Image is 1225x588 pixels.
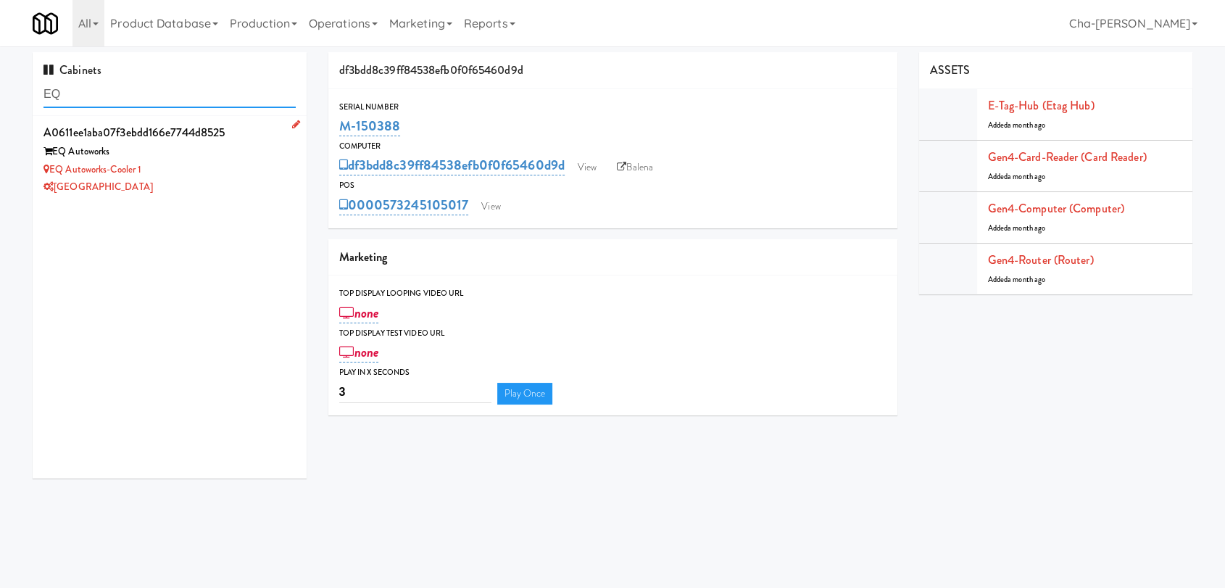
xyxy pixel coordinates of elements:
[988,252,1094,268] a: Gen4-router (Router)
[339,155,565,175] a: df3bdd8c39ff84538efb0f0f65460d9d
[988,274,1046,285] span: Added
[570,157,604,178] a: View
[988,120,1046,131] span: Added
[339,365,886,380] div: Play in X seconds
[988,171,1046,182] span: Added
[1008,171,1045,182] span: a month ago
[339,286,886,301] div: Top Display Looping Video Url
[1008,120,1045,131] span: a month ago
[339,178,886,193] div: POS
[339,303,379,323] a: none
[43,143,296,161] div: EQ Autoworks
[988,200,1124,217] a: Gen4-computer (Computer)
[339,100,886,115] div: Serial Number
[988,149,1147,165] a: Gen4-card-reader (Card Reader)
[339,326,886,341] div: Top Display Test Video Url
[474,196,507,218] a: View
[33,11,58,36] img: Micromart
[1008,274,1045,285] span: a month ago
[988,97,1095,114] a: E-tag-hub (Etag Hub)
[930,62,971,78] span: ASSETS
[43,180,153,194] a: [GEOGRAPHIC_DATA]
[339,342,379,363] a: none
[43,122,296,144] div: a0611ee1aba07f3ebdd166e7744d8525
[328,52,897,89] div: df3bdd8c39ff84538efb0f0f65460d9d
[988,223,1046,233] span: Added
[43,81,296,108] input: Search cabinets
[1008,223,1045,233] span: a month ago
[43,62,101,78] span: Cabinets
[43,162,141,176] a: EQ Autoworks-Cooler 1
[497,383,553,405] a: Play Once
[339,139,886,154] div: Computer
[33,116,307,202] li: a0611ee1aba07f3ebdd166e7744d8525EQ Autoworks EQ Autoworks-Cooler 1[GEOGRAPHIC_DATA]
[339,249,388,265] span: Marketing
[610,157,660,178] a: Balena
[339,195,469,215] a: 0000573245105017
[339,116,401,136] a: M-150388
